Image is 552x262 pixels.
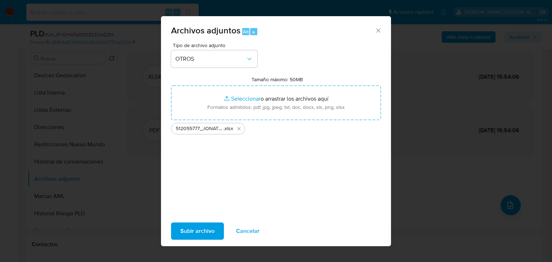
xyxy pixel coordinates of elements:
[224,125,233,132] span: .xlsx
[375,27,381,33] button: Cerrar
[175,55,246,63] span: OTROS
[173,43,259,48] span: Tipo de archivo adjunto
[252,76,303,83] label: Tamaño máximo: 50MB
[171,120,381,134] ul: Archivos seleccionados
[171,50,257,68] button: OTROS
[235,124,243,133] button: Eliminar 512055777_JONATHAN ALDAIR NAVARRETE GARCIA_JUL25.xlsx
[171,222,224,240] button: Subir archivo
[243,28,249,35] span: Alt
[176,125,224,132] span: 512055777_JONATHAN [PERSON_NAME] GARCIA_JUL25
[252,28,255,35] span: a
[180,223,215,239] span: Subir archivo
[171,24,240,37] span: Archivos adjuntos
[227,222,269,240] button: Cancelar
[236,223,259,239] span: Cancelar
